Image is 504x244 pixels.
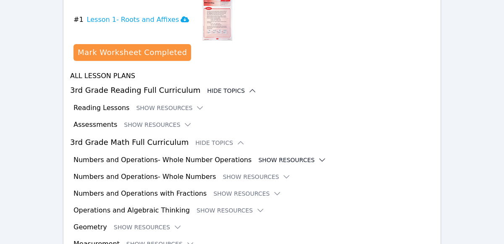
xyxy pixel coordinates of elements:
[213,189,281,198] button: Show Resources
[73,222,107,232] h3: Geometry
[87,15,189,25] h3: Lesson 1- Roots and Affixes
[258,156,326,164] button: Show Resources
[114,223,182,231] button: Show Resources
[207,87,257,95] button: Hide Topics
[223,173,291,181] button: Show Resources
[73,189,207,199] h3: Numbers and Operations with Fractions
[73,205,190,215] h3: Operations and Algebraic Thinking
[73,120,117,130] h3: Assessments
[78,47,187,58] div: Mark Worksheet Completed
[195,139,245,147] button: Hide Topics
[70,71,434,81] h4: All Lesson Plans
[136,104,204,112] button: Show Resources
[73,103,129,113] h3: Reading Lessons
[73,172,216,182] h3: Numbers and Operations- Whole Numbers
[197,206,265,215] button: Show Resources
[73,155,252,165] h3: Numbers and Operations- Whole Number Operations
[124,121,192,129] button: Show Resources
[70,136,434,148] h3: 3rd Grade Math Full Curriculum
[73,44,191,61] button: Mark Worksheet Completed
[70,84,434,96] h3: 3rd Grade Reading Full Curriculum
[73,15,84,25] span: # 1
